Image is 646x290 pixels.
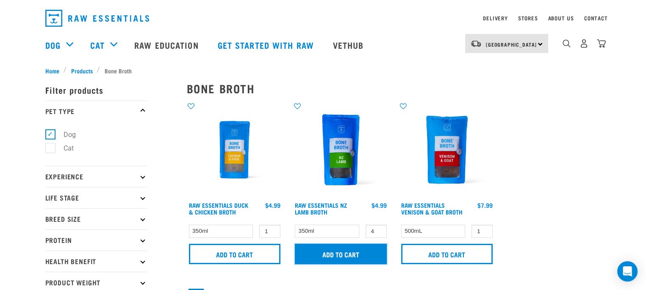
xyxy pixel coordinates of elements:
img: home-icon-1@2x.png [563,39,571,47]
span: [GEOGRAPHIC_DATA] [486,43,537,46]
input: 1 [366,225,387,238]
input: Add to cart [295,244,387,264]
img: van-moving.png [470,40,482,47]
img: user.png [579,39,588,48]
div: $7.99 [477,202,493,209]
p: Protein [45,229,147,251]
a: Raw Essentials Duck & Chicken Broth [189,204,248,213]
a: Get started with Raw [209,28,324,62]
div: $4.99 [372,202,387,209]
a: Products [67,66,97,75]
input: Add to cart [189,244,281,264]
a: Cat [90,39,105,51]
p: Breed Size [45,208,147,229]
p: Pet Type [45,100,147,122]
p: Experience [45,166,147,187]
input: Add to cart [401,244,493,264]
nav: dropdown navigation [39,6,608,30]
div: $4.99 [265,202,280,209]
p: Health Benefit [45,251,147,272]
a: Stores [518,17,538,20]
a: About Us [548,17,574,20]
h2: Bone Broth [187,82,601,95]
img: RE Product Shoot 2023 Nov8793 1 [187,102,283,198]
label: Dog [50,129,79,140]
a: Raw Education [126,28,209,62]
input: 1 [259,225,280,238]
label: Cat [50,143,77,153]
img: Raw Essentials Venison Goat Novel Protein Hypoallergenic Bone Broth Cats & Dogs [399,102,495,198]
p: Filter products [45,79,147,100]
a: Vethub [324,28,374,62]
a: Contact [584,17,608,20]
a: Home [45,66,64,75]
a: Raw Essentials Venison & Goat Broth [401,204,463,213]
nav: breadcrumbs [45,66,601,75]
img: Raw Essentials Logo [45,10,149,27]
span: Products [71,66,93,75]
div: Open Intercom Messenger [617,261,638,282]
a: Delivery [483,17,507,20]
img: Raw Essentials New Zealand Lamb Bone Broth For Cats & Dogs [293,102,389,198]
input: 1 [471,225,493,238]
a: Raw Essentials NZ Lamb Broth [295,204,347,213]
a: Dog [45,39,61,51]
img: home-icon@2x.png [597,39,606,48]
span: Home [45,66,59,75]
p: Life Stage [45,187,147,208]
